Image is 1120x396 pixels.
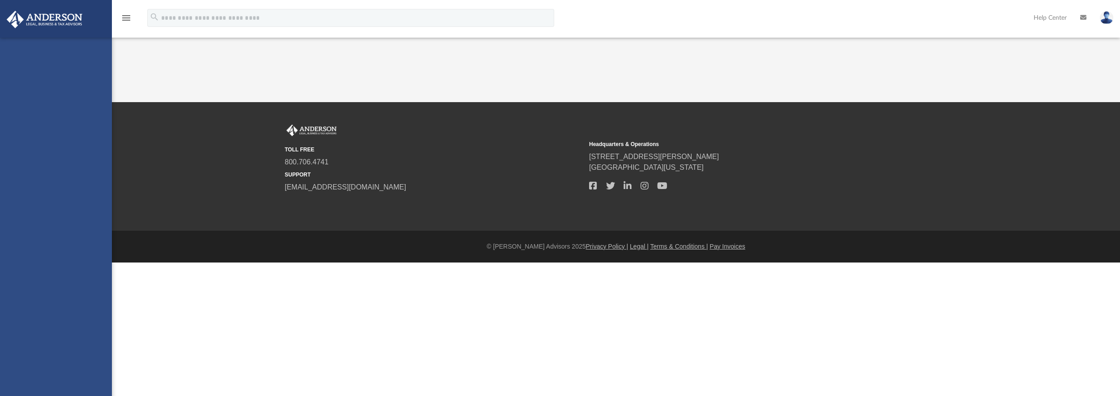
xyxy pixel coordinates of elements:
a: Pay Invoices [710,243,745,250]
small: Headquarters & Operations [589,140,887,148]
a: [EMAIL_ADDRESS][DOMAIN_NAME] [285,183,406,191]
a: Legal | [630,243,649,250]
img: User Pic [1100,11,1113,24]
a: menu [121,17,132,23]
img: Anderson Advisors Platinum Portal [285,125,338,136]
small: TOLL FREE [285,146,583,154]
a: [GEOGRAPHIC_DATA][US_STATE] [589,164,704,171]
div: © [PERSON_NAME] Advisors 2025 [112,242,1120,251]
a: Terms & Conditions | [650,243,708,250]
small: SUPPORT [285,171,583,179]
img: Anderson Advisors Platinum Portal [4,11,85,28]
i: search [150,12,159,22]
a: 800.706.4741 [285,158,329,166]
a: Privacy Policy | [586,243,628,250]
a: [STREET_ADDRESS][PERSON_NAME] [589,153,719,160]
i: menu [121,13,132,23]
